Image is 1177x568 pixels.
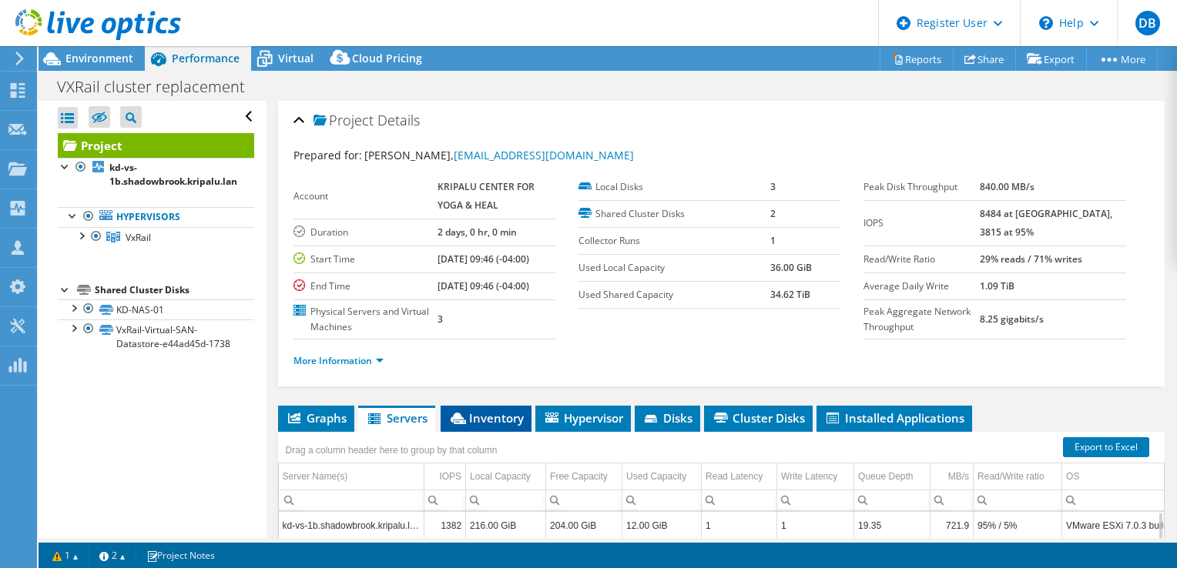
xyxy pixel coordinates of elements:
td: Server Name(s) Column [279,463,424,490]
b: 34.62 TiB [770,288,810,301]
a: Reports [880,47,954,71]
a: KD-NAS-01 [58,299,254,319]
span: Project [314,113,374,129]
label: Prepared for: [293,148,362,162]
td: Column IOPS, Value 1382 [424,512,466,539]
label: End Time [293,279,438,294]
td: Read/Write ratio Column [974,463,1062,490]
div: IOPS [439,467,461,486]
td: Column Read/Write ratio, Value 95% / 5% [974,512,1062,539]
div: Used Capacity [626,467,686,486]
h1: VXRail cluster replacement [50,79,269,95]
td: Column Server Name(s), Filter cell [279,489,424,510]
span: Hypervisor [543,410,623,426]
span: Environment [65,51,133,65]
a: Project [58,133,254,158]
a: More Information [293,354,384,367]
td: Used Capacity Column [622,463,702,490]
a: More [1086,47,1158,71]
label: Peak Disk Throughput [863,179,980,195]
span: DB [1135,11,1160,35]
td: Local Capacity Column [466,463,546,490]
label: Account [293,189,438,204]
b: 3 [770,180,776,193]
div: Write Latency [781,467,837,486]
td: Column Read Latency, Value 1 [702,512,777,539]
div: Local Capacity [470,467,531,486]
td: Free Capacity Column [546,463,622,490]
b: kd-vs-1b.shadowbrook.kripalu.lan [109,161,237,188]
span: Details [377,111,420,129]
b: 8484 at [GEOGRAPHIC_DATA], 3815 at 95% [980,207,1112,239]
span: Cloud Pricing [352,51,422,65]
td: Column Used Capacity, Filter cell [622,489,702,510]
b: 3 [438,312,443,326]
td: Column Read/Write ratio, Filter cell [974,489,1062,510]
label: Duration [293,225,438,240]
td: Column Local Capacity, Value 216.00 GiB [466,512,546,539]
a: 1 [42,546,89,565]
a: [EMAIL_ADDRESS][DOMAIN_NAME] [454,148,634,162]
a: Export [1015,47,1087,71]
td: Write Latency Column [777,463,854,490]
td: Column Free Capacity, Filter cell [546,489,622,510]
label: Start Time [293,252,438,267]
td: Column Write Latency, Filter cell [777,489,854,510]
a: Export to Excel [1063,437,1149,457]
span: VxRail [126,231,151,244]
span: Graphs [286,410,347,426]
span: Installed Applications [824,410,964,426]
label: Read/Write Ratio [863,252,980,267]
b: 840.00 MB/s [980,180,1034,193]
td: Column Local Capacity, Filter cell [466,489,546,510]
label: Peak Aggregate Network Throughput [863,304,980,335]
span: Virtual [278,51,314,65]
td: Column IOPS, Filter cell [424,489,466,510]
span: Performance [172,51,240,65]
div: Shared Cluster Disks [95,281,254,299]
label: Used Shared Capacity [578,287,770,302]
label: Average Daily Write [863,279,980,294]
b: 1 [770,234,776,247]
div: Free Capacity [550,467,608,486]
span: Disks [642,410,692,426]
td: Column Used Capacity, Value 12.00 GiB [622,512,702,539]
b: KRIPALU CENTER FOR YOGA & HEAL [438,180,535,212]
a: VxRail [58,227,254,247]
b: [DATE] 09:46 (-04:00) [438,252,529,266]
a: Project Notes [136,546,226,565]
span: Cluster Disks [712,410,805,426]
span: [PERSON_NAME], [364,148,634,162]
div: Queue Depth [858,467,913,486]
b: 29% reads / 71% writes [980,252,1082,266]
svg: \n [1039,16,1053,30]
b: [DATE] 09:46 (-04:00) [438,279,529,292]
a: 2 [89,546,136,565]
label: IOPS [863,216,980,231]
label: Used Local Capacity [578,260,770,276]
td: Column Write Latency, Value 1 [777,512,854,539]
td: Read Latency Column [702,463,777,490]
div: MB/s [948,467,969,486]
td: MB/s Column [931,463,974,490]
b: 2 days, 0 hr, 0 min [438,226,517,239]
a: kd-vs-1b.shadowbrook.kripalu.lan [58,158,254,192]
a: Hypervisors [58,207,254,227]
div: Read/Write ratio [977,467,1044,486]
span: Inventory [448,410,524,426]
a: Share [953,47,1016,71]
label: Collector Runs [578,233,770,249]
td: Queue Depth Column [854,463,931,490]
div: OS [1066,467,1079,486]
div: Read Latency [706,467,763,486]
label: Shared Cluster Disks [578,206,770,222]
td: Column Read Latency, Filter cell [702,489,777,510]
label: Physical Servers and Virtual Machines [293,304,438,335]
td: IOPS Column [424,463,466,490]
td: Column Free Capacity, Value 204.00 GiB [546,512,622,539]
b: 2 [770,207,776,220]
b: 8.25 gigabits/s [980,312,1044,326]
td: Column MB/s, Value 721.9 [931,512,974,539]
td: Column Server Name(s), Value kd-vs-1b.shadowbrook.kripalu.lan [279,512,424,539]
b: 36.00 GiB [770,261,812,274]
